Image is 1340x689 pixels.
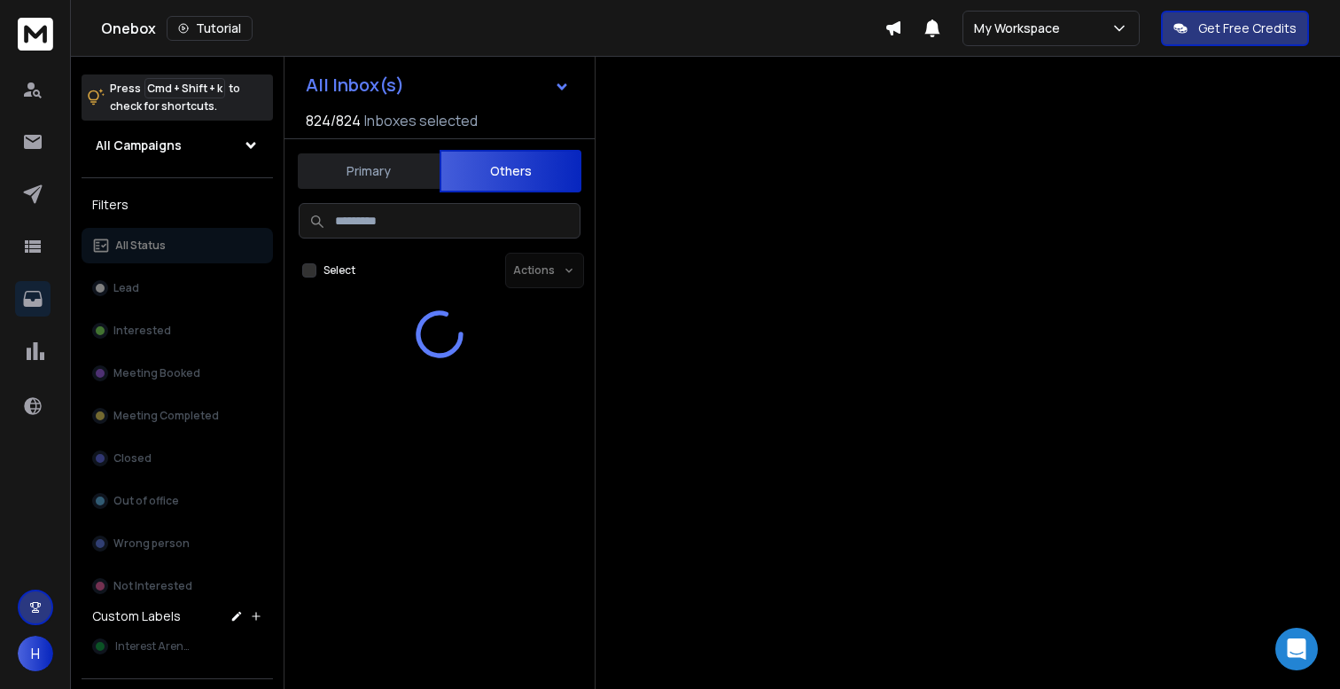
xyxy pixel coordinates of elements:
[110,80,240,115] p: Press to check for shortcuts.
[82,192,273,217] h3: Filters
[323,263,355,278] label: Select
[292,67,584,103] button: All Inbox(s)
[1161,11,1309,46] button: Get Free Credits
[1275,628,1318,670] div: Open Intercom Messenger
[306,110,361,131] span: 824 / 824
[82,128,273,163] button: All Campaigns
[101,16,884,41] div: Onebox
[306,76,404,94] h1: All Inbox(s)
[18,636,53,671] button: H
[364,110,478,131] h3: Inboxes selected
[96,137,182,154] h1: All Campaigns
[440,150,581,192] button: Others
[974,20,1067,37] p: My Workspace
[92,607,181,625] h3: Custom Labels
[1198,20,1297,37] p: Get Free Credits
[298,152,440,191] button: Primary
[167,16,253,41] button: Tutorial
[144,78,225,98] span: Cmd + Shift + k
